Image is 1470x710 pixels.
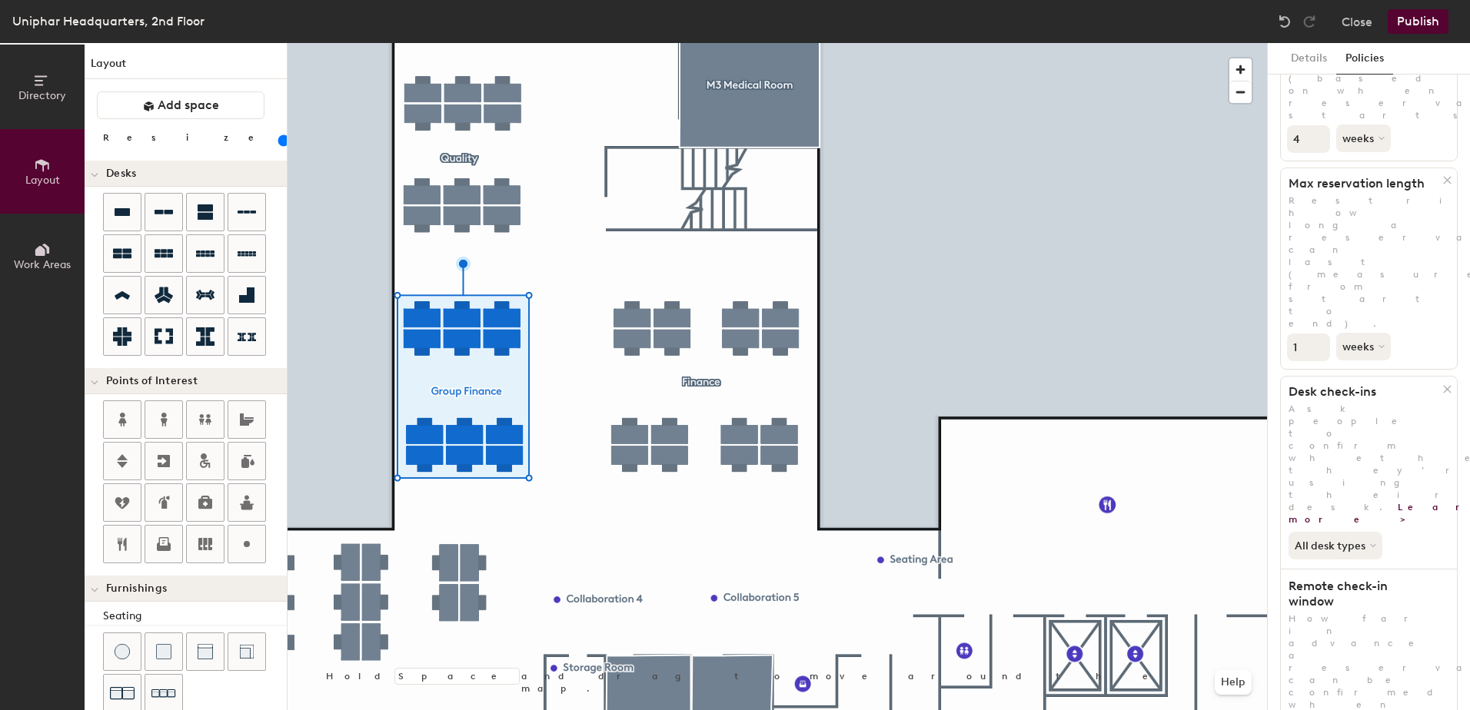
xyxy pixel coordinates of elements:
[186,632,224,671] button: Couch (middle)
[110,681,135,705] img: Couch (x2)
[103,608,287,625] div: Seating
[151,682,176,705] img: Couch (x3)
[85,55,287,79] h1: Layout
[1281,194,1457,330] p: Restrict how long a reservation can last (measured from start to end).
[103,131,273,144] div: Resize
[1282,43,1336,75] button: Details
[115,644,130,659] img: Stool
[14,258,71,271] span: Work Areas
[103,632,141,671] button: Stool
[12,12,205,31] div: Uniphar Headquarters, 2nd Floor
[145,632,183,671] button: Cushion
[1281,176,1443,191] h1: Max reservation length
[198,644,213,659] img: Couch (middle)
[1388,9,1448,34] button: Publish
[1281,384,1443,400] h1: Desk check-ins
[1277,14,1292,29] img: Undo
[239,644,254,659] img: Couch (corner)
[25,174,60,187] span: Layout
[1289,532,1382,559] button: All desk types
[158,98,219,113] span: Add space
[106,582,167,595] span: Furnishings
[1336,333,1391,360] button: weeks
[1342,9,1372,34] button: Close
[18,89,66,102] span: Directory
[106,168,136,180] span: Desks
[1336,43,1393,75] button: Policies
[1215,670,1252,695] button: Help
[228,632,266,671] button: Couch (corner)
[156,644,171,659] img: Cushion
[1302,14,1317,29] img: Redo
[1281,579,1443,609] h1: Remote check-in window
[106,375,198,387] span: Points of Interest
[1336,124,1391,152] button: weeks
[97,91,264,119] button: Add space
